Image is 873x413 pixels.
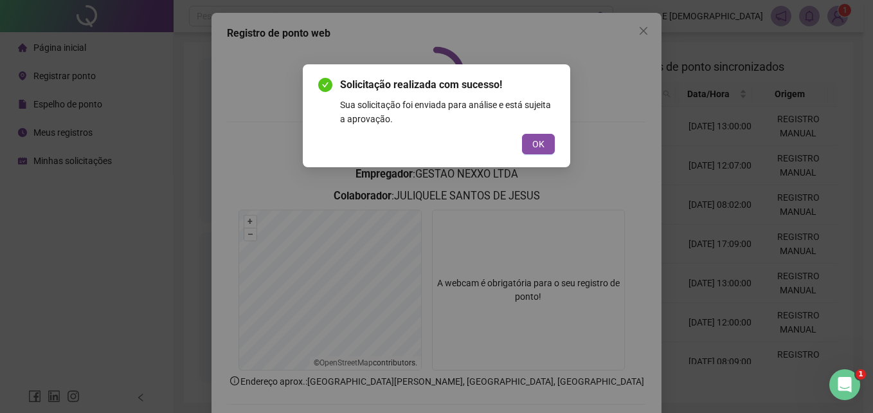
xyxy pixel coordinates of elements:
[318,78,332,92] span: check-circle
[340,98,555,126] div: Sua solicitação foi enviada para análise e está sujeita a aprovação.
[829,369,860,400] iframe: Intercom live chat
[532,137,544,151] span: OK
[856,369,866,380] span: 1
[522,134,555,154] button: OK
[340,77,555,93] span: Solicitação realizada com sucesso!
